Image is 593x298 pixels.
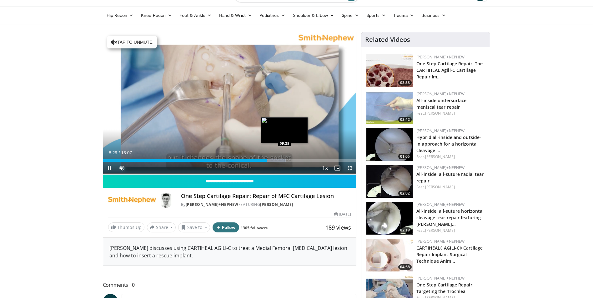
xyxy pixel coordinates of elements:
a: Business [418,9,450,22]
img: Avatar [158,193,173,208]
a: [PERSON_NAME]+Nephew [416,165,465,170]
button: Playback Rate [319,162,331,174]
a: [PERSON_NAME] [425,228,455,233]
a: [PERSON_NAME] [425,111,455,116]
button: Enable picture-in-picture mode [331,162,344,174]
a: 02:19 [366,202,413,235]
span: 189 views [325,224,351,231]
a: Knee Recon [137,9,176,22]
a: All-inside, all-suture radial tear repair [416,171,484,184]
img: 0d962de6-6f40-43c7-a91b-351674d85659.150x105_q85_crop-smart_upscale.jpg [366,239,413,271]
img: 0d5ae7a0-0009-4902-af95-81e215730076.150x105_q85_crop-smart_upscale.jpg [366,165,413,198]
a: Shoulder & Elbow [289,9,338,22]
button: Fullscreen [344,162,356,174]
a: 01:05 [366,128,413,161]
a: 04:58 [366,239,413,271]
div: Feat. [416,228,485,233]
a: [PERSON_NAME]+Nephew [416,54,465,60]
a: Spine [338,9,363,22]
img: 173c071b-399e-4fbc-8156-5fdd8d6e2d0e.150x105_q85_crop-smart_upscale.jpg [366,202,413,235]
a: 03:42 [366,91,413,124]
a: CARTIHEAL◊ AGILI-C◊ Cartilage Repair Implant Surgical Technique Anim… [416,245,483,264]
a: [PERSON_NAME]+Nephew [416,91,465,97]
button: Follow [213,222,239,232]
span: 03:33 [398,80,412,86]
a: Trauma [389,9,418,22]
a: [PERSON_NAME]+Nephew [186,202,239,207]
a: [PERSON_NAME]+Nephew [416,239,465,244]
span: 01:05 [398,154,412,159]
img: 02c34c8e-0ce7-40b9-85e3-cdd59c0970f9.150x105_q85_crop-smart_upscale.jpg [366,91,413,124]
div: [PERSON_NAME] discusses using CARTIHEAL AGILI-C to treat a Medial Femoral [MEDICAL_DATA] lesion a... [103,238,356,266]
a: All-inside undersurface meniscal tear repair [416,97,466,110]
a: Hand & Wrist [215,9,256,22]
a: One Step Cartilage Repair: Targeting the Trochlea [416,282,474,294]
img: 364c13b8-bf65-400b-a941-5a4a9c158216.150x105_q85_crop-smart_upscale.jpg [366,128,413,161]
a: [PERSON_NAME] [260,202,293,207]
div: [DATE] [334,211,351,217]
img: image.jpeg [261,117,308,143]
div: Progress Bar [103,159,356,162]
a: Hybrid all-inside and outside-in approach for a horizontal cleavage … [416,134,481,153]
span: 04:58 [398,264,412,270]
a: [PERSON_NAME]+Nephew [416,276,465,281]
a: Hip Recon [103,9,138,22]
a: All-inside, all-suture horizontal cleavage tear repair featuring [PERSON_NAME]… [416,208,484,227]
a: [PERSON_NAME]+Nephew [416,202,465,207]
span: 13:07 [121,150,132,155]
a: Thumbs Up [108,222,144,232]
button: Unmute [116,162,128,174]
span: / [119,150,120,155]
a: [PERSON_NAME] [425,154,455,159]
button: Pause [103,162,116,174]
span: 02:19 [398,227,412,233]
h4: Related Videos [365,36,410,43]
a: 1305 followers [241,225,268,231]
img: Smith+Nephew [108,193,156,208]
a: 03:33 [366,54,413,87]
a: Pediatrics [256,9,289,22]
button: Save to [178,222,210,232]
div: Feat. [416,184,485,190]
a: [PERSON_NAME] [425,184,455,190]
div: By FEATURING [181,202,351,207]
img: 781f413f-8da4-4df1-9ef9-bed9c2d6503b.150x105_q85_crop-smart_upscale.jpg [366,54,413,87]
a: 02:02 [366,165,413,198]
span: 8:29 [109,150,117,155]
button: Share [147,222,176,232]
div: Feat. [416,111,485,116]
span: 02:02 [398,191,412,196]
h4: One Step Cartilage Repair: Repair of MFC Cartilage Lesion [181,193,351,200]
div: Feat. [416,154,485,160]
a: [PERSON_NAME]+Nephew [416,128,465,133]
span: Comments 0 [103,281,357,289]
button: Tap to unmute [107,36,157,48]
span: 03:42 [398,117,412,122]
a: Sports [363,9,389,22]
a: Foot & Ankle [176,9,215,22]
video-js: Video Player [103,32,356,175]
a: One Step Cartilage Repair: The CARTIHEAL Agili-C Cartilage Repair Im… [416,61,483,80]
